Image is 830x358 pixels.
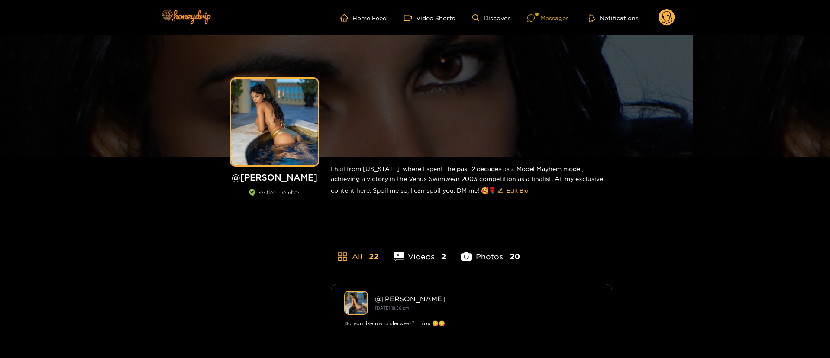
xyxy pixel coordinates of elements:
[227,189,322,205] div: verified member
[586,13,641,22] button: Notifications
[331,232,378,271] li: All
[344,291,368,315] img: alana
[331,157,612,204] div: I hail from [US_STATE], where I spent the past 2 decades as a Model Mayhem model, achieving a vic...
[394,232,446,271] li: Videos
[340,14,387,22] a: Home Feed
[337,252,348,262] span: appstore
[369,251,378,262] span: 22
[461,232,520,271] li: Photos
[527,13,569,23] div: Messages
[496,184,530,197] button: editEdit Bio
[375,295,599,303] div: @ [PERSON_NAME]
[404,14,455,22] a: Video Shorts
[441,251,446,262] span: 2
[507,186,528,195] span: Edit Bio
[404,14,416,22] span: video-camera
[227,172,322,183] h1: @ [PERSON_NAME]
[344,319,599,328] div: Do you like my underwear? Enjoy 😋😋
[340,14,352,22] span: home
[472,14,510,22] a: Discover
[375,306,409,310] small: [DATE] 18:56 pm
[510,251,520,262] span: 20
[497,187,503,194] span: edit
